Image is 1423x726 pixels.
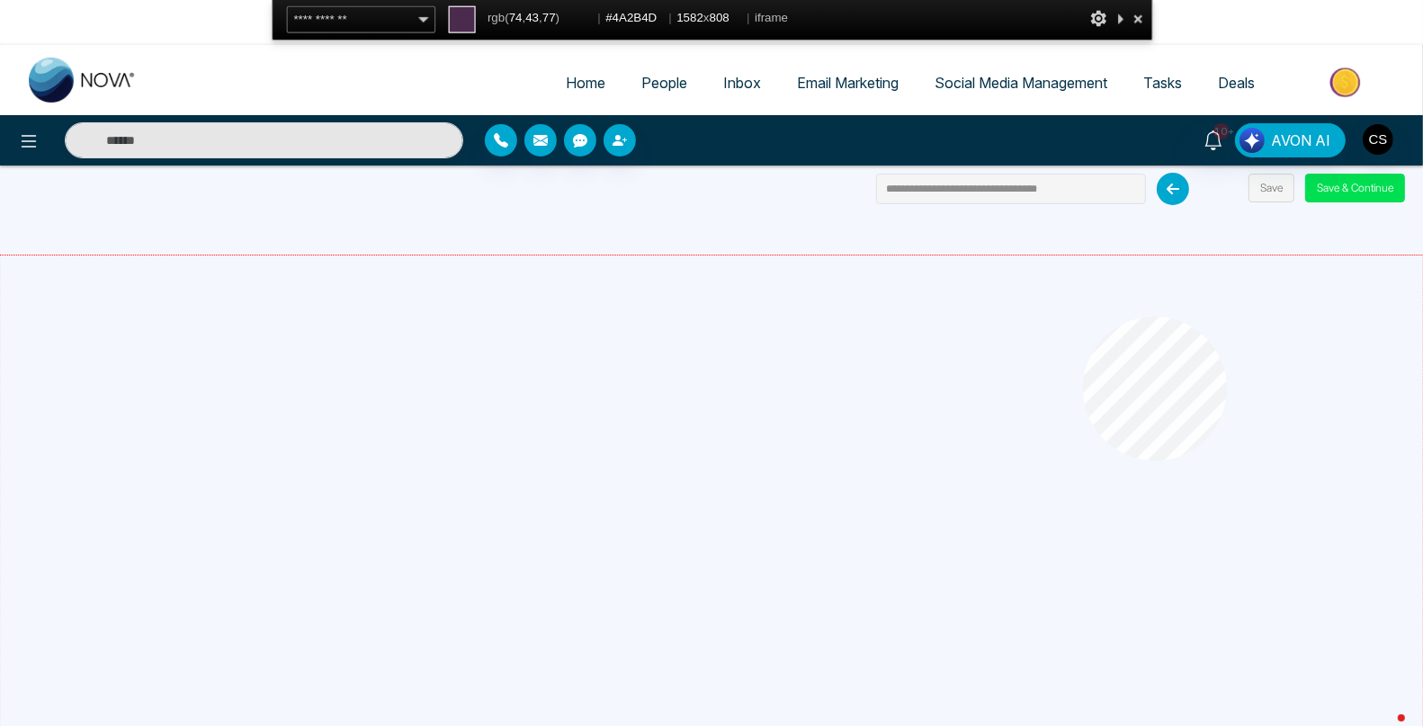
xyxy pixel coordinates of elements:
span: 1582 [676,11,703,25]
span: Inbox [723,74,761,92]
div: Options [1088,6,1108,31]
img: Market-place.gif [1282,62,1412,103]
span: 77 [542,11,556,25]
span: Tasks [1143,74,1182,92]
button: Save [1248,174,1294,202]
a: Inbox [705,66,779,100]
span: x [676,6,741,31]
span: 43 [525,11,539,25]
span: 808 [710,11,729,25]
span: rgb( , , ) [488,6,593,31]
span: Deals [1218,74,1255,92]
span: AVON AI [1271,130,1330,151]
div: Collapse This Panel [1112,6,1128,31]
span: | [668,11,671,25]
a: Home [548,66,623,100]
a: Email Marketing [779,66,917,100]
span: People [641,74,687,92]
span: Social Media Management [935,74,1107,92]
span: iframe [755,6,788,31]
img: Lead Flow [1240,128,1265,153]
span: Home [566,74,605,92]
a: People [623,66,705,100]
span: | [747,11,749,25]
a: Deals [1200,66,1273,100]
img: Nova CRM Logo [29,58,137,103]
span: 74 [509,11,523,25]
span: | [597,11,600,25]
span: #4A2B4D [605,6,663,31]
div: Close and Stop Picking [1128,6,1148,31]
a: Social Media Management [917,66,1125,100]
button: AVON AI [1235,123,1346,157]
span: 10+ [1213,123,1230,139]
img: User Avatar [1363,124,1393,155]
span: Email Marketing [797,74,899,92]
a: 10+ [1192,123,1235,155]
button: Save & Continue [1305,174,1405,202]
a: Tasks [1125,66,1200,100]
